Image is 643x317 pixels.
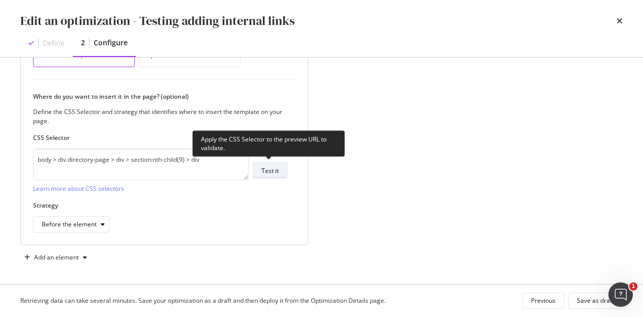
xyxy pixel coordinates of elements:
[81,38,85,48] div: 2
[20,12,295,30] div: Edit an optimization - Testing adding internal links
[42,221,97,227] div: Before the element
[34,254,79,261] div: Add an element
[42,44,126,59] div: Enter a specific value for each URL or upload a CSV file
[33,201,287,210] label: Strategy
[568,293,623,309] button: Save as draft
[20,249,91,266] button: Add an element
[608,282,633,307] iframe: Intercom live chat
[33,149,249,180] textarea: body > div.directory-page > div > section:nth-child(9) > div
[94,38,128,48] div: Configure
[43,38,65,48] div: Define
[33,133,287,142] label: CSS Selector
[577,296,614,305] div: Save as draft
[148,44,232,59] div: Combine HTML extracts and specific value for each URL
[33,184,124,193] a: Learn more about CSS selectors
[20,296,386,305] div: Retrieving data can take several minutes. Save your optimization as a draft and then deploy it fr...
[531,296,556,305] div: Previous
[33,92,287,101] label: Where do you want to insert it in the page? (optional)
[33,216,109,233] button: Before the element
[261,166,279,175] div: Test it
[192,130,345,157] div: Apply the CSS Selector to the preview URL to validate.
[253,162,287,179] button: Test it
[617,12,623,30] div: times
[629,282,637,291] span: 1
[522,293,564,309] button: Previous
[33,107,287,125] div: Define the CSS Selector and strategy that identifies where to insert the template on your page.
